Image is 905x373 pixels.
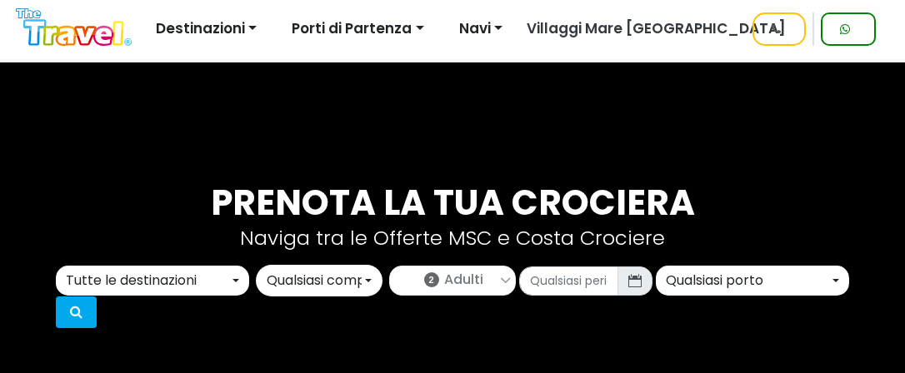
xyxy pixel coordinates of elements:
div: Tutte le destinazioni [66,271,229,291]
img: Logo The Travel [16,8,132,46]
button: Qualsiasi porto [656,266,849,296]
button: Navi [448,12,513,46]
h3: Prenota la tua crociera [65,182,840,224]
button: Qualsiasi compagnia [256,265,382,296]
a: Villaggi Mare [GEOGRAPHIC_DATA] [513,18,786,40]
p: Naviga tra le Offerte MSC e Costa Crociere [65,224,840,252]
span: Adulti [444,270,483,290]
span: Villaggi Mare [GEOGRAPHIC_DATA] [527,18,786,38]
a: 2Adulti [390,266,515,290]
span: 2 [424,272,439,287]
button: Destinazioni [145,12,267,46]
button: Tutte le destinazioni [56,266,249,296]
input: Qualsiasi periodo [519,266,618,296]
div: Qualsiasi porto [666,271,829,291]
div: Qualsiasi compagnia [267,271,362,291]
button: Porti di Partenza [281,12,434,46]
